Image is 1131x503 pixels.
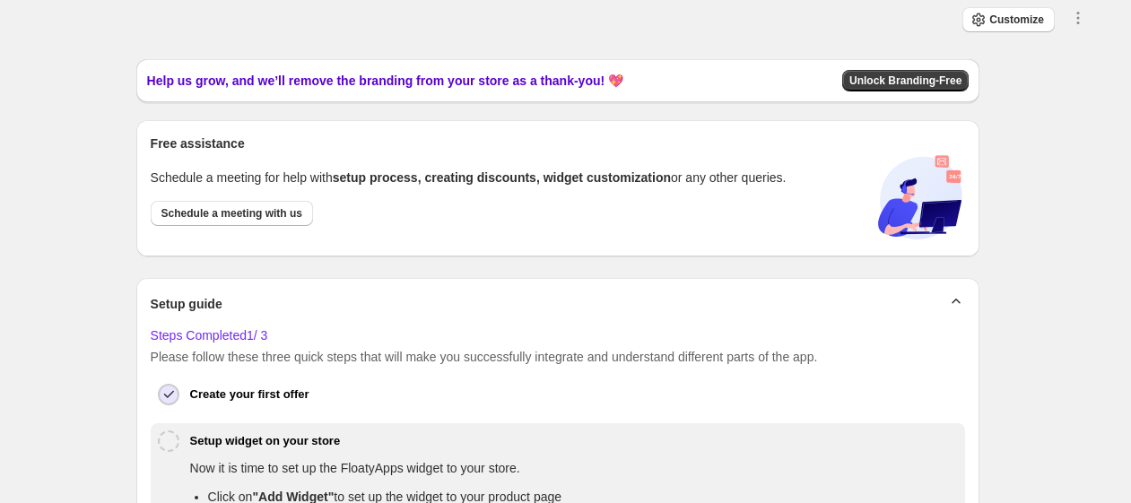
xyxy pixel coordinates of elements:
[333,170,671,185] span: setup process, creating discounts, widget customization
[151,134,245,152] span: Free assistance
[989,13,1044,27] span: Customize
[849,74,961,88] span: Unlock Branding-Free
[151,295,222,313] span: Setup guide
[161,206,302,221] span: Schedule a meeting with us
[190,377,959,412] button: Create your first offer
[190,386,309,403] h6: Create your first offer
[147,72,623,90] span: Help us grow, and we’ll remove the branding from your store as a thank-you! 💖
[875,152,965,242] img: book-call-DYLe8nE5.svg
[190,432,341,450] h6: Setup widget on your store
[962,7,1055,32] button: Customize
[190,459,955,477] p: Now it is time to set up the FloatyApps widget to your store.
[151,326,966,344] h6: Steps Completed 1 / 3
[151,169,787,186] p: Schedule a meeting for help with or any other queries.
[190,423,959,459] button: Setup widget on your store
[151,201,313,226] a: Schedule a meeting with us
[842,70,969,91] button: Unlock Branding-Free
[151,348,966,366] p: Please follow these three quick steps that will make you successfully integrate and understand di...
